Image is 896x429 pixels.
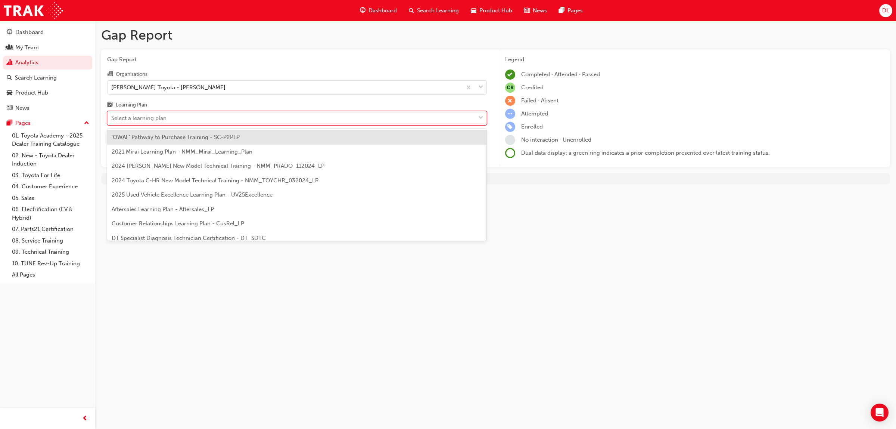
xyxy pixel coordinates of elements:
div: [PERSON_NAME] Toyota - [PERSON_NAME] [111,83,225,92]
span: learningplan-icon [107,102,113,109]
span: Gap Report [107,55,487,64]
span: 2021 Mirai Learning Plan - NMM_Mirai_Learning_Plan [112,148,252,155]
a: News [3,101,92,115]
span: Dual data display; a green ring indicates a prior completion presented over latest training status. [521,149,770,156]
a: Product Hub [3,86,92,100]
a: 01. Toyota Academy - 2025 Dealer Training Catalogue [9,130,92,150]
a: Dashboard [3,25,92,39]
a: My Team [3,41,92,55]
a: 04. Customer Experience [9,181,92,192]
button: DL [879,4,892,17]
span: organisation-icon [107,71,113,78]
span: people-icon [7,44,12,51]
span: DL [882,6,889,15]
span: learningRecordVerb_ENROLL-icon [505,122,515,132]
span: pages-icon [7,120,12,127]
div: Dashboard [15,28,44,37]
span: learningRecordVerb_COMPLETE-icon [505,70,515,80]
span: Dashboard [368,6,397,15]
div: News [15,104,29,112]
span: DT Specialist Diagnosis Technician Certification - DT_SDTC [112,235,266,241]
a: All Pages [9,269,92,281]
button: Pages [3,116,92,130]
span: Failed · Absent [521,97,559,104]
div: Organisations [116,71,147,78]
a: 05. Sales [9,192,92,204]
span: car-icon [7,90,12,96]
span: guage-icon [360,6,365,15]
span: prev-icon [82,414,88,423]
a: guage-iconDashboard [354,3,403,18]
div: My Team [15,43,39,52]
span: News [533,6,547,15]
span: No interaction · Unenrolled [521,136,591,143]
span: Completed · Attended · Passed [521,71,600,78]
a: 07. Parts21 Certification [9,223,92,235]
span: learningRecordVerb_NONE-icon [505,135,515,145]
img: Trak [4,2,63,19]
span: pages-icon [559,6,564,15]
span: Credited [521,84,544,91]
a: 02. New - Toyota Dealer Induction [9,150,92,170]
a: news-iconNews [518,3,553,18]
span: Attempted [521,110,548,117]
span: Pages [567,6,583,15]
span: null-icon [505,83,515,93]
a: pages-iconPages [553,3,589,18]
span: 2024 [PERSON_NAME] New Model Technical Training - NMM_PRADO_112024_LP [112,163,324,169]
div: Select a learning plan [111,114,167,123]
span: Enrolled [521,123,543,130]
span: news-icon [524,6,530,15]
a: 10. TUNE Rev-Up Training [9,258,92,269]
span: search-icon [409,6,414,15]
div: Legend [505,55,884,64]
span: 2024 Toyota C-HR New Model Technical Training - NMM_TOYCHR_032024_LP [112,177,318,184]
div: Learning Plan [116,101,147,109]
a: Search Learning [3,71,92,85]
span: 'OWAF' Pathway to Purchase Training - SC-P2PLP [112,134,240,141]
span: Search Learning [417,6,459,15]
span: news-icon [7,105,12,112]
span: down-icon [478,83,483,92]
a: 06. Electrification (EV & Hybrid) [9,204,92,223]
span: Product Hub [479,6,512,15]
div: Pages [15,119,31,127]
a: search-iconSearch Learning [403,3,465,18]
h1: Gap Report [101,27,890,43]
span: car-icon [471,6,476,15]
span: guage-icon [7,29,12,36]
a: Analytics [3,56,92,70]
span: down-icon [478,113,483,123]
span: learningRecordVerb_FAIL-icon [505,96,515,106]
span: Customer Relationships Learning Plan - CusRel_LP [112,220,244,227]
button: DashboardMy TeamAnalyticsSearch LearningProduct HubNews [3,24,92,116]
a: 08. Service Training [9,235,92,247]
span: chart-icon [7,59,12,66]
span: learningRecordVerb_ATTEMPT-icon [505,109,515,119]
div: Search Learning [15,74,57,82]
span: search-icon [7,75,12,81]
span: up-icon [84,118,89,128]
a: 09. Technical Training [9,246,92,258]
span: 2025 Used Vehicle Excellence Learning Plan - UV25Excellence [112,191,273,198]
div: Product Hub [15,89,48,97]
a: 03. Toyota For Life [9,170,92,181]
a: car-iconProduct Hub [465,3,518,18]
div: Open Intercom Messenger [871,404,889,422]
span: Aftersales Learning Plan - Aftersales_LP [112,206,214,213]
